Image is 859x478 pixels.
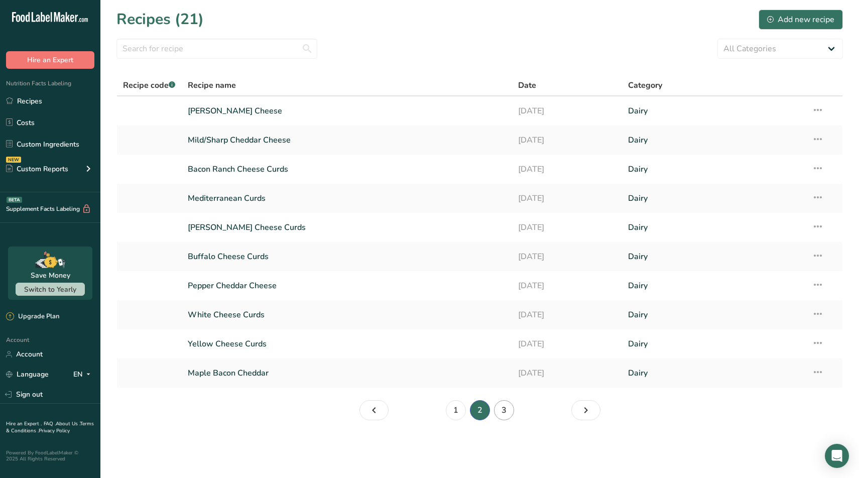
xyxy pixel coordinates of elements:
a: About Us . [56,420,80,427]
a: FAQ . [44,420,56,427]
a: Dairy [628,159,800,180]
button: Add new recipe [759,10,843,30]
a: [DATE] [518,275,616,296]
a: [PERSON_NAME] Cheese Curds [188,217,506,238]
span: Date [518,79,536,91]
a: Dairy [628,246,800,267]
a: Privacy Policy [39,427,70,434]
div: Powered By FoodLabelMaker © 2025 All Rights Reserved [6,450,94,462]
a: Maple Bacon Cheddar [188,363,506,384]
a: Dairy [628,100,800,122]
a: [DATE] [518,304,616,325]
a: [DATE] [518,246,616,267]
input: Search for recipe [116,39,317,59]
a: Pepper Cheddar Cheese [188,275,506,296]
a: White Cheese Curds [188,304,506,325]
a: Page 3. [571,400,600,420]
a: Yellow Cheese Curds [188,333,506,354]
span: Recipe name [188,79,236,91]
a: [DATE] [518,333,616,354]
a: Page 3. [494,400,514,420]
a: [DATE] [518,363,616,384]
a: Mild/Sharp Cheddar Cheese [188,130,506,151]
a: [DATE] [518,188,616,209]
a: Buffalo Cheese Curds [188,246,506,267]
div: Add new recipe [767,14,834,26]
h1: Recipes (21) [116,8,204,31]
a: Bacon Ranch Cheese Curds [188,159,506,180]
a: [DATE] [518,217,616,238]
a: Hire an Expert . [6,420,42,427]
a: Dairy [628,217,800,238]
a: [DATE] [518,100,616,122]
div: NEW [6,157,21,163]
a: Dairy [628,188,800,209]
a: Dairy [628,363,800,384]
a: [PERSON_NAME] Cheese [188,100,506,122]
span: Category [628,79,662,91]
a: Dairy [628,130,800,151]
button: Hire an Expert [6,51,94,69]
span: Switch to Yearly [24,285,76,294]
div: Custom Reports [6,164,68,174]
div: Save Money [31,270,70,281]
a: [DATE] [518,130,616,151]
a: Terms & Conditions . [6,420,94,434]
a: Mediterranean Curds [188,188,506,209]
div: Upgrade Plan [6,312,59,322]
a: Dairy [628,304,800,325]
div: EN [73,369,94,381]
div: BETA [7,197,22,203]
a: Dairy [628,333,800,354]
a: Dairy [628,275,800,296]
div: Open Intercom Messenger [825,444,849,468]
span: Recipe code [123,80,175,91]
a: Page 1. [446,400,466,420]
button: Switch to Yearly [16,283,85,296]
a: Page 1. [359,400,389,420]
a: [DATE] [518,159,616,180]
a: Language [6,366,49,383]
